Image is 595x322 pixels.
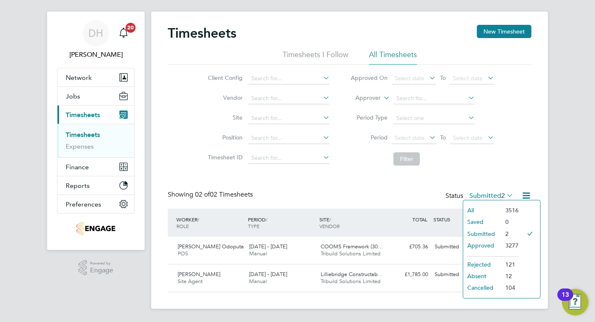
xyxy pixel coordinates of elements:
[66,74,92,82] span: Network
[388,240,431,254] div: £705.36
[248,113,330,124] input: Search for...
[283,50,348,65] li: Timesheets I Follow
[321,243,383,250] span: COOMS Framework (30…
[395,134,424,142] span: Select date
[463,216,501,228] li: Saved
[195,190,253,199] span: 02 Timesheets
[178,271,220,278] span: [PERSON_NAME]
[317,212,389,233] div: SITE
[249,243,287,250] span: [DATE] - [DATE]
[393,152,420,166] button: Filter
[501,259,519,270] li: 121
[248,73,330,84] input: Search for...
[350,114,388,121] label: Period Type
[249,278,267,285] span: Manual
[501,228,519,240] li: 2
[76,222,115,235] img: tribuildsolutions-logo-retina.png
[195,190,210,199] span: 02 of
[248,152,330,164] input: Search for...
[47,12,145,250] nav: Main navigation
[249,271,287,278] span: [DATE] - [DATE]
[501,192,505,200] span: 2
[178,278,202,285] span: Site Agent
[248,132,330,144] input: Search for...
[321,278,381,285] span: Tribuild Solutions Limited
[463,282,501,293] li: Cancelled
[66,182,90,190] span: Reports
[66,200,101,208] span: Preferences
[463,228,501,240] li: Submitted
[66,163,89,171] span: Finance
[562,295,569,305] div: 13
[115,20,132,46] a: 20
[90,267,113,274] span: Engage
[431,268,474,281] div: Submitted
[57,124,134,157] div: Timesheets
[168,190,255,199] div: Showing
[66,111,100,119] span: Timesheets
[321,271,383,278] span: Lilliebridge Constructab…
[350,134,388,141] label: Period
[321,250,381,257] span: Tribuild Solutions Limited
[438,132,448,143] span: To
[388,268,431,281] div: £1,785.00
[395,74,424,82] span: Select date
[66,92,80,100] span: Jobs
[501,216,519,228] li: 0
[57,106,134,124] button: Timesheets
[350,74,388,82] label: Approved On
[66,131,100,139] a: Timesheets
[205,114,243,121] label: Site
[57,50,135,60] span: Dean Holliday
[501,282,519,293] li: 104
[453,134,483,142] span: Select date
[176,223,189,229] span: ROLE
[88,28,103,38] span: DH
[205,94,243,101] label: Vendor
[248,223,259,229] span: TYPE
[249,250,267,257] span: Manual
[319,223,340,229] span: VENDOR
[501,204,519,216] li: 3516
[57,87,134,105] button: Jobs
[57,176,134,195] button: Reports
[198,216,199,223] span: /
[178,243,244,250] span: [PERSON_NAME] Odoputa
[79,260,114,276] a: Powered byEngage
[463,259,501,270] li: Rejected
[246,212,317,233] div: PERIOD
[412,216,427,223] span: TOTAL
[501,270,519,282] li: 12
[369,50,417,65] li: All Timesheets
[126,23,136,33] span: 20
[431,240,474,254] div: Submitted
[501,240,519,251] li: 3277
[393,93,475,104] input: Search for...
[205,134,243,141] label: Position
[343,94,381,102] label: Approver
[477,25,531,38] button: New Timesheet
[57,158,134,176] button: Finance
[562,289,588,315] button: Open Resource Center, 13 new notifications
[57,20,135,60] a: DH[PERSON_NAME]
[393,113,475,124] input: Select one
[469,192,513,200] label: Submitted
[329,216,331,223] span: /
[57,222,135,235] a: Go to home page
[168,25,236,41] h2: Timesheets
[438,72,448,83] span: To
[463,204,501,216] li: All
[66,142,94,150] a: Expenses
[205,154,243,161] label: Timesheet ID
[445,190,515,202] div: Status
[266,216,267,223] span: /
[174,212,246,233] div: WORKER
[248,93,330,104] input: Search for...
[431,212,474,227] div: STATUS
[90,260,113,267] span: Powered by
[463,240,501,251] li: Approved
[178,250,188,257] span: POS
[57,195,134,213] button: Preferences
[57,68,134,87] button: Network
[453,74,483,82] span: Select date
